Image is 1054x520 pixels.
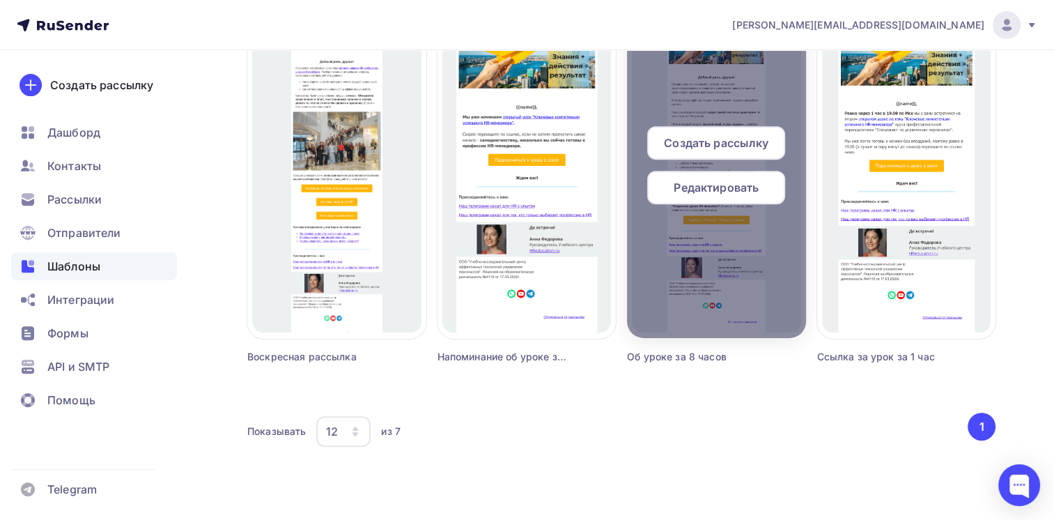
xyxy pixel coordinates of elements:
span: Интеграции [47,291,114,308]
div: Об уроке за 8 часов [627,350,761,364]
a: Дашборд [11,118,177,146]
a: Контакты [11,152,177,180]
span: Telegram [47,481,97,498]
span: Рассылки [47,191,102,208]
a: Рассылки [11,185,177,213]
a: [PERSON_NAME][EMAIL_ADDRESS][DOMAIN_NAME] [732,11,1037,39]
span: Помощь [47,392,95,408]
span: Редактировать [674,179,759,196]
a: Отправители [11,219,177,247]
div: Показывать [247,425,306,438]
span: Шаблоны [47,258,100,275]
div: 12 [326,423,338,440]
div: Ссылка за урок за 1 час [817,350,951,364]
span: Создать рассылку [664,135,768,151]
a: Шаблоны [11,252,177,280]
span: Дашборд [47,124,100,141]
button: Go to page 1 [968,413,995,441]
span: Контакты [47,158,101,174]
div: Воскресная рассылка [247,350,381,364]
button: 12 [316,415,371,448]
span: [PERSON_NAME][EMAIL_ADDRESS][DOMAIN_NAME] [732,18,984,32]
div: из 7 [381,425,401,438]
div: Напоминание об уроке за 15 минут [437,350,571,364]
ul: Pagination [966,413,996,441]
span: Формы [47,325,88,342]
a: Формы [11,319,177,347]
span: API и SMTP [47,358,109,375]
div: Создать рассылку [50,77,153,93]
span: Отправители [47,224,121,241]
